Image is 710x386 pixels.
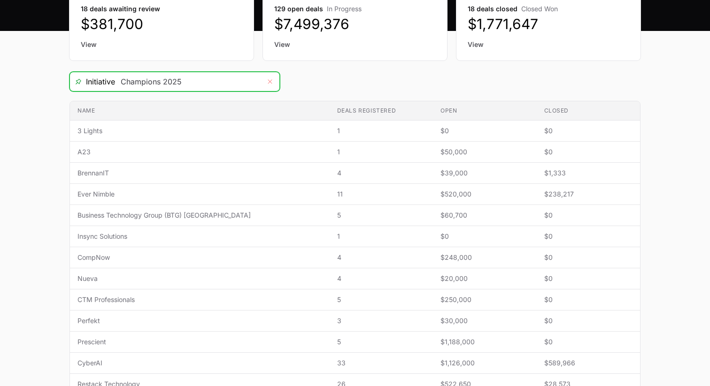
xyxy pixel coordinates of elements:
th: Open [433,101,536,121]
span: $20,000 [440,274,529,283]
input: Search initiatives [115,72,261,91]
span: Prescient [77,337,322,347]
dd: $381,700 [81,15,242,32]
span: 5 [337,337,425,347]
span: $0 [544,147,633,157]
span: 3 [337,316,425,325]
th: Deals registered [330,101,433,121]
span: Insync Solutions [77,232,322,241]
span: CTM Professionals [77,295,322,304]
span: $238,217 [544,189,633,199]
span: $39,000 [440,168,529,178]
span: 5 [337,211,425,220]
span: $0 [544,337,633,347]
span: $1,333 [544,168,633,178]
span: 33 [337,358,425,368]
span: A23 [77,147,322,157]
span: 4 [337,168,425,178]
a: View [274,40,436,49]
span: 11 [337,189,425,199]
span: $0 [440,232,529,241]
dd: $7,499,376 [274,15,436,32]
span: Initiative [70,76,115,87]
dt: 129 open deals [274,4,436,14]
span: $0 [544,211,633,220]
span: 4 [337,253,425,262]
a: View [468,40,629,49]
span: $520,000 [440,189,529,199]
dt: 18 deals closed [468,4,629,14]
span: $589,966 [544,358,633,368]
span: CyberAI [77,358,322,368]
span: Ever Nimble [77,189,322,199]
button: Remove [261,72,279,91]
span: $60,700 [440,211,529,220]
span: $30,000 [440,316,529,325]
a: View [81,40,242,49]
span: $0 [544,316,633,325]
span: $0 [544,274,633,283]
span: $248,000 [440,253,529,262]
span: $0 [544,295,633,304]
span: $50,000 [440,147,529,157]
span: Closed Won [521,5,558,13]
span: 5 [337,295,425,304]
span: Business Technology Group (BTG) [GEOGRAPHIC_DATA] [77,211,322,220]
span: 1 [337,126,425,136]
span: $0 [544,253,633,262]
span: $1,126,000 [440,358,529,368]
span: 4 [337,274,425,283]
span: BrennanIT [77,168,322,178]
dt: 18 deals awaiting review [81,4,242,14]
span: 3 Lights [77,126,322,136]
th: Name [70,101,330,121]
span: Perfekt [77,316,322,325]
span: CompNow [77,253,322,262]
span: Nueva [77,274,322,283]
span: $1,188,000 [440,337,529,347]
span: $0 [440,126,529,136]
span: 1 [337,232,425,241]
span: $0 [544,232,633,241]
span: 1 [337,147,425,157]
th: Closed [537,101,641,121]
span: $0 [544,126,633,136]
span: In Progress [327,5,362,13]
dd: $1,771,647 [468,15,629,32]
span: $250,000 [440,295,529,304]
